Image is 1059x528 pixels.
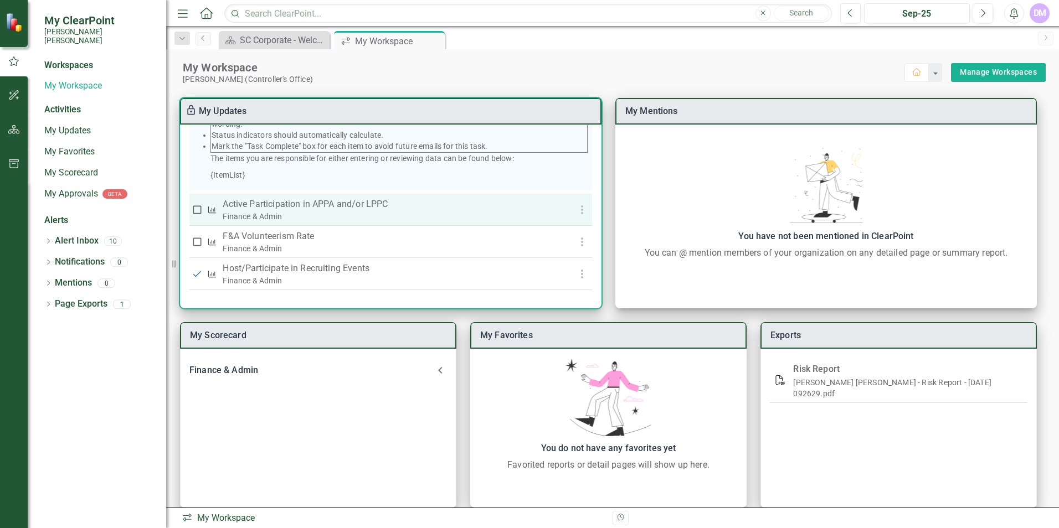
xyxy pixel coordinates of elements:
div: Finance & Admin [223,275,554,286]
div: You do not have any favorites yet [476,441,741,456]
div: My Workspace [355,34,442,48]
p: F&A Volunteerism Rate [223,230,554,243]
a: [PERSON_NAME] [PERSON_NAME] - Risk Report - [DATE] 092629.pdf [793,378,991,398]
div: Finance & Admin [223,243,554,254]
a: Exports [770,330,801,340]
div: My Workspace [182,512,604,525]
a: My Mentions [625,106,678,116]
button: Sep-25 [864,3,970,23]
a: Manage Workspaces [960,65,1037,79]
div: Sep-25 [868,7,966,20]
div: Activities [44,103,155,116]
p: Active Participation in APPA and/or LPPC [223,198,554,211]
div: Finance & Admin [181,358,456,382]
div: 1 [113,299,131,309]
small: [PERSON_NAME] [PERSON_NAME] [44,27,155,45]
div: [PERSON_NAME] (Controller's Office) [183,75,904,84]
div: SC Corporate - Welcome to ClearPoint [240,33,327,47]
div: Risk Report [793,361,1019,377]
div: To enable drag & drop and resizing, please duplicate this workspace from “Manage Workspaces” [186,105,199,118]
div: Finance & Admin [223,211,554,222]
a: My Updates [199,106,247,116]
a: SC Corporate - Welcome to ClearPoint [222,33,327,47]
div: 10 [104,236,122,246]
img: ClearPoint Strategy [6,13,25,32]
div: You have not been mentioned in ClearPoint [621,229,1031,244]
span: My ClearPoint [44,14,155,27]
div: You can @ mention members of your organization on any detailed page or summary report. [621,246,1031,260]
div: Alerts [44,214,155,227]
div: BETA [102,189,127,199]
a: My Updates [44,125,155,137]
a: Mentions [55,277,92,289]
button: Search [774,6,829,21]
li: Mark the "Task Complete" box for each item to avoid future emails for this task. [212,141,587,152]
div: split button [951,63,1046,82]
a: Notifications [55,256,105,268]
p: {ItemList} [210,169,588,180]
a: My Favorites [44,146,155,158]
p: Host/Participate in Recruiting Events [223,262,554,275]
a: My Scorecard [190,330,246,340]
a: My Favorites [480,330,533,340]
div: Workspaces [44,59,93,72]
div: 0 [97,278,115,288]
a: Alert Inbox [55,235,99,247]
a: Page Exports [55,298,107,310]
a: My Scorecard [44,167,155,179]
li: Status indicators should automatically calculate. [212,130,587,141]
button: DM [1030,3,1050,23]
input: Search ClearPoint... [224,4,832,23]
div: 0 [110,257,128,267]
button: Manage Workspaces [951,63,1046,82]
div: My Workspace [183,60,904,75]
a: My Workspace [44,80,155,92]
div: Favorited reports or detail pages will show up here. [476,458,741,472]
span: Search [789,8,813,17]
div: Finance & Admin [189,363,434,378]
a: My Approvals [44,188,98,200]
p: The items you are responsible for either entering or reviewing data can be found below: [210,153,588,164]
